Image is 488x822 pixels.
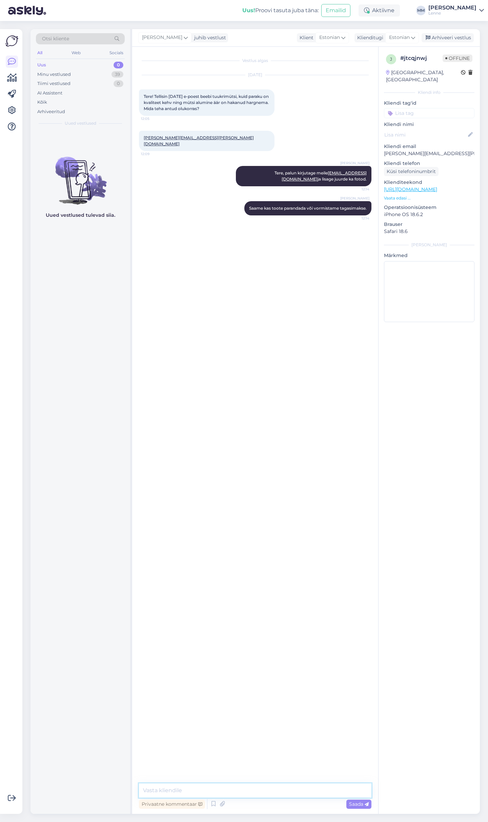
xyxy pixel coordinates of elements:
[249,206,367,211] span: Saame kas toote parandada või vormistame tagasimakse.
[389,34,410,41] span: Estonian
[384,195,474,201] p: Vaata edasi ...
[384,121,474,128] p: Kliendi nimi
[428,5,484,16] a: [PERSON_NAME]Lenne
[349,801,369,807] span: Saada
[384,100,474,107] p: Kliendi tag'id
[242,6,319,15] div: Proovi tasuta juba täna:
[384,131,467,139] input: Lisa nimi
[191,34,226,41] div: juhib vestlust
[108,48,125,57] div: Socials
[384,108,474,118] input: Lisa tag
[114,80,123,87] div: 0
[65,120,96,126] span: Uued vestlused
[46,212,115,219] p: Uued vestlused tulevad siia.
[30,145,130,206] img: No chats
[37,71,71,78] div: Minu vestlused
[36,48,44,57] div: All
[111,71,123,78] div: 39
[5,35,18,47] img: Askly Logo
[37,80,70,87] div: Tiimi vestlused
[390,57,392,62] span: j
[416,6,426,15] div: MM
[384,167,439,176] div: Küsi telefoninumbrit
[428,10,476,16] div: Lenne
[340,196,369,201] span: [PERSON_NAME]
[321,4,350,17] button: Emailid
[141,116,166,121] span: 12:05
[37,62,46,68] div: Uus
[384,204,474,211] p: Operatsioonisüsteem
[384,89,474,96] div: Kliendi info
[114,62,123,68] div: 0
[384,150,474,157] p: [PERSON_NAME][EMAIL_ADDRESS][PERSON_NAME][DOMAIN_NAME]
[340,161,369,166] span: [PERSON_NAME]
[443,55,472,62] span: Offline
[274,170,367,182] span: Tere, palun kirjutage meile ja lisage juurde ka fotod.
[384,221,474,228] p: Brauser
[384,242,474,248] div: [PERSON_NAME]
[141,151,166,156] span: 12:09
[344,216,369,221] span: 12:14
[422,33,474,42] div: Arhiveeri vestlus
[139,58,371,64] div: Vestlus algas
[42,35,69,42] span: Otsi kliente
[384,160,474,167] p: Kliendi telefon
[37,90,62,97] div: AI Assistent
[37,108,65,115] div: Arhiveeritud
[142,34,182,41] span: [PERSON_NAME]
[344,187,369,192] span: 12:14
[384,211,474,218] p: iPhone OS 18.6.2
[144,94,270,111] span: Tere! Tellisin [DATE] e-poest beebi tuukrimütsi, kuid paraku on kvaliteet kehv ning mütsi alumine...
[384,179,474,186] p: Klienditeekond
[37,99,47,106] div: Kõik
[297,34,313,41] div: Klient
[384,143,474,150] p: Kliendi email
[144,135,254,146] a: [PERSON_NAME][EMAIL_ADDRESS][PERSON_NAME][DOMAIN_NAME]
[139,72,371,78] div: [DATE]
[428,5,476,10] div: [PERSON_NAME]
[384,252,474,259] p: Märkmed
[384,228,474,235] p: Safari 18.6
[359,4,400,17] div: Aktiivne
[400,54,443,62] div: # jtcqjnwj
[384,186,437,192] a: [URL][DOMAIN_NAME]
[242,7,255,14] b: Uus!
[139,800,205,809] div: Privaatne kommentaar
[70,48,82,57] div: Web
[354,34,383,41] div: Klienditugi
[386,69,461,83] div: [GEOGRAPHIC_DATA], [GEOGRAPHIC_DATA]
[319,34,340,41] span: Estonian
